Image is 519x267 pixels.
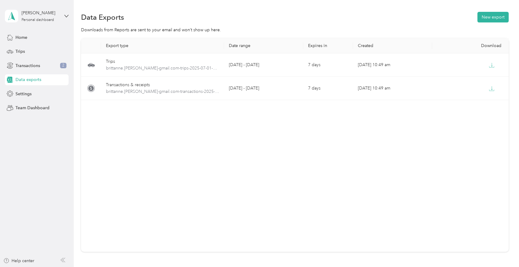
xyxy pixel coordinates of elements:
[106,88,219,95] span: brittanne.smith-gmail.com-transactions-2025-07-01-2025-09-30.xlsx
[15,105,49,111] span: Team Dashboard
[485,233,519,267] iframe: Everlance-gr Chat Button Frame
[15,63,40,69] span: Transactions
[353,38,432,53] th: Created
[437,43,507,48] div: Download
[15,48,25,55] span: Trips
[224,38,303,53] th: Date range
[15,76,41,83] span: Data exports
[81,27,508,33] div: Downloads from Reports are sent to your email and won’t show up here.
[224,77,303,100] td: [DATE] - [DATE]
[477,12,509,22] button: New export
[15,91,32,97] span: Settings
[106,65,219,72] span: brittanne.smith-gmail.com-trips-2025-07-01-2025-09-30.xlsx
[106,82,219,88] div: Transactions & receipts
[60,63,66,68] span: 2
[101,38,224,53] th: Export type
[3,258,34,264] button: Help center
[353,77,432,100] td: [DATE] 10:49 am
[224,53,303,77] td: [DATE] - [DATE]
[303,77,353,100] td: 7 days
[106,58,219,65] div: Trips
[303,53,353,77] td: 7 days
[15,34,27,41] span: Home
[81,14,124,20] h1: Data Exports
[22,18,54,22] div: Personal dashboard
[22,10,59,16] div: [PERSON_NAME]
[303,38,353,53] th: Expires in
[353,53,432,77] td: [DATE] 10:49 am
